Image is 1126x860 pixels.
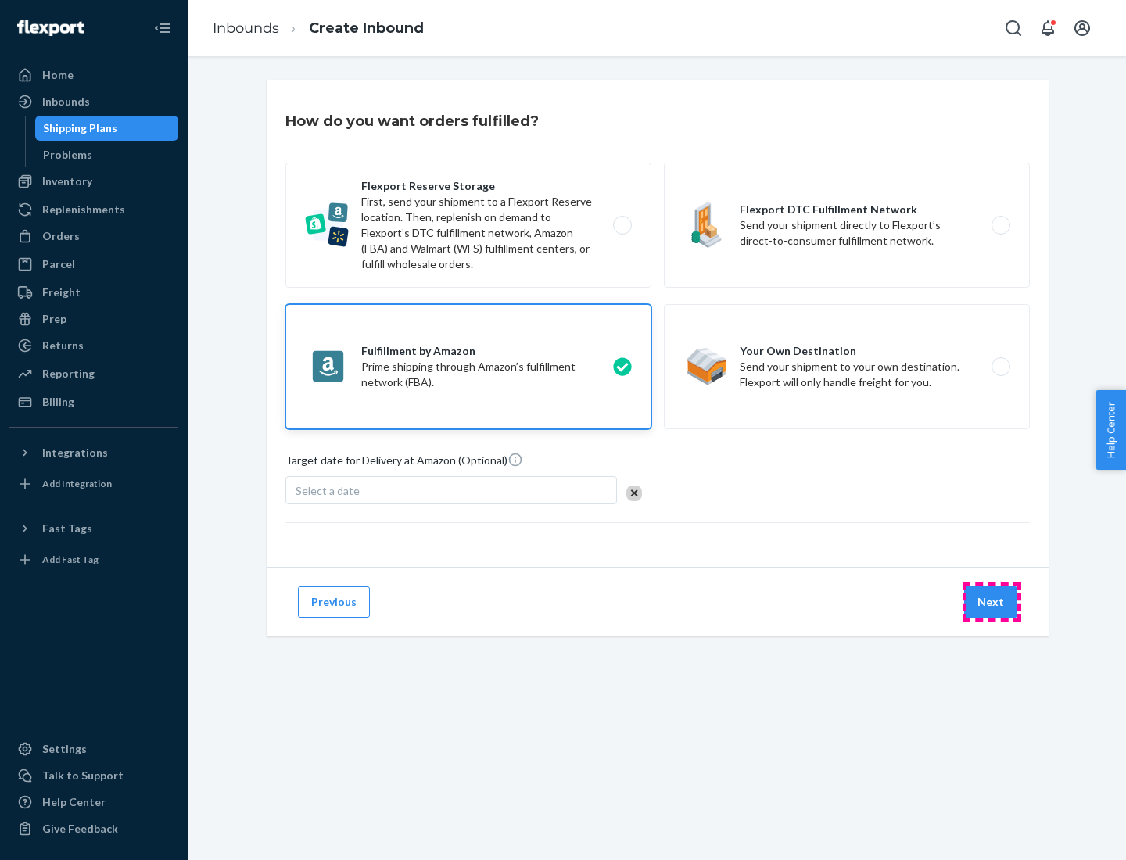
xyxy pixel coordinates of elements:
[9,252,178,277] a: Parcel
[42,94,90,109] div: Inbounds
[9,333,178,358] a: Returns
[42,202,125,217] div: Replenishments
[1032,13,1063,44] button: Open notifications
[147,13,178,44] button: Close Navigation
[9,224,178,249] a: Orders
[9,89,178,114] a: Inbounds
[9,389,178,414] a: Billing
[42,553,99,566] div: Add Fast Tag
[9,440,178,465] button: Integrations
[42,794,106,810] div: Help Center
[998,13,1029,44] button: Open Search Box
[42,228,80,244] div: Orders
[9,471,178,496] a: Add Integration
[9,63,178,88] a: Home
[9,361,178,386] a: Reporting
[1096,390,1126,470] button: Help Center
[42,338,84,353] div: Returns
[42,477,112,490] div: Add Integration
[42,821,118,837] div: Give Feedback
[298,586,370,618] button: Previous
[309,20,424,37] a: Create Inbound
[35,142,179,167] a: Problems
[42,741,87,757] div: Settings
[9,763,178,788] a: Talk to Support
[42,445,108,460] div: Integrations
[9,816,178,841] button: Give Feedback
[213,20,279,37] a: Inbounds
[43,147,92,163] div: Problems
[43,120,117,136] div: Shipping Plans
[9,547,178,572] a: Add Fast Tag
[42,174,92,189] div: Inventory
[9,169,178,194] a: Inventory
[296,484,360,497] span: Select a date
[9,736,178,761] a: Settings
[42,521,92,536] div: Fast Tags
[9,516,178,541] button: Fast Tags
[9,197,178,222] a: Replenishments
[42,256,75,272] div: Parcel
[42,285,81,300] div: Freight
[42,67,74,83] div: Home
[1067,13,1098,44] button: Open account menu
[17,20,84,36] img: Flexport logo
[42,311,66,327] div: Prep
[200,5,436,52] ol: breadcrumbs
[42,768,124,783] div: Talk to Support
[9,280,178,305] a: Freight
[285,452,523,475] span: Target date for Delivery at Amazon (Optional)
[285,111,539,131] h3: How do you want orders fulfilled?
[35,116,179,141] a: Shipping Plans
[42,366,95,382] div: Reporting
[9,790,178,815] a: Help Center
[9,306,178,331] a: Prep
[42,394,74,410] div: Billing
[964,586,1017,618] button: Next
